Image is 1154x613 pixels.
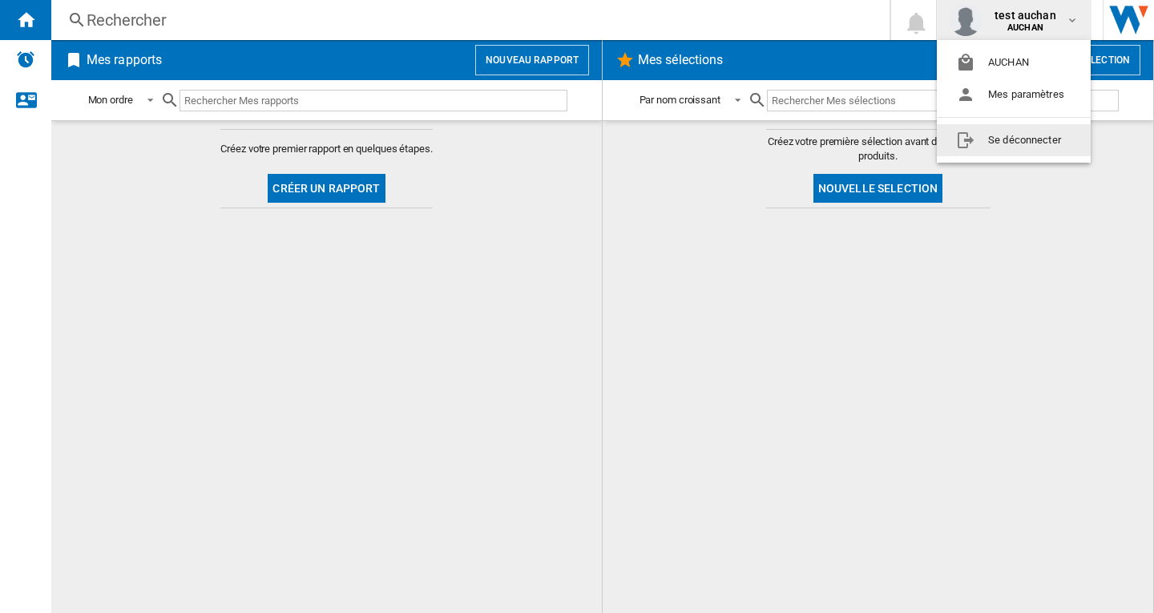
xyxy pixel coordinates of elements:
[937,79,1091,111] button: Mes paramètres
[937,124,1091,156] button: Se déconnecter
[937,46,1091,79] button: AUCHAN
